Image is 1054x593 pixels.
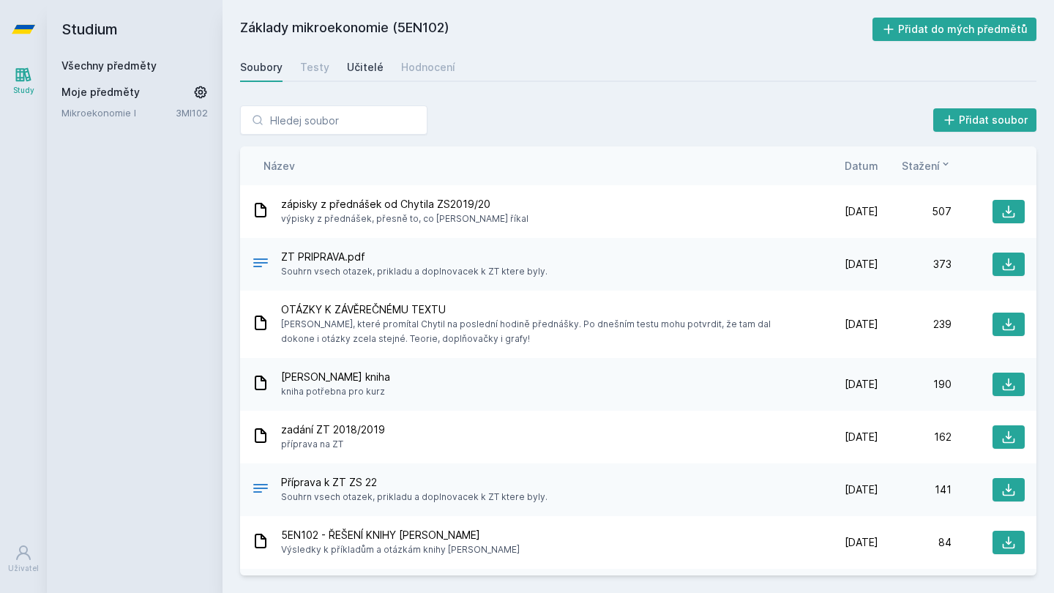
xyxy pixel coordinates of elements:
[281,250,547,264] span: ZT PRIPRAVA.pdf
[300,53,329,82] a: Testy
[878,482,952,497] div: 141
[252,480,269,501] div: .PDF
[252,254,269,275] div: PDF
[240,60,283,75] div: Soubory
[61,105,176,120] a: Mikroekonomie I
[878,377,952,392] div: 190
[263,158,295,174] button: Název
[281,197,528,212] span: zápisky z přednášek od Chytila ZS2019/20
[347,53,384,82] a: Učitelé
[878,204,952,219] div: 507
[176,107,208,119] a: 3MI102
[281,370,390,384] span: [PERSON_NAME] kniha
[878,317,952,332] div: 239
[281,422,385,437] span: zadání ZT 2018/2019
[281,490,547,504] span: Souhrn vsech otazek, prikladu a doplnovacek k ZT ktere byly.
[281,264,547,279] span: Souhrn vsech otazek, prikladu a doplnovacek k ZT ktere byly.
[845,317,878,332] span: [DATE]
[845,377,878,392] span: [DATE]
[13,85,34,96] div: Study
[401,53,455,82] a: Hodnocení
[281,212,528,226] span: výpisky z přednášek, přesně to, co [PERSON_NAME] říkal
[281,302,799,317] span: OTÁZKY K ZÁVĚREČNÉMU TEXTU
[240,18,872,41] h2: Základy mikroekonomie (5EN102)
[845,158,878,174] button: Datum
[845,535,878,550] span: [DATE]
[281,437,385,452] span: příprava na ZT
[845,482,878,497] span: [DATE]
[61,85,140,100] span: Moje předměty
[845,257,878,272] span: [DATE]
[401,60,455,75] div: Hodnocení
[902,158,940,174] span: Stažení
[240,105,427,135] input: Hledej soubor
[281,475,547,490] span: Příprava k ZT ZS 22
[240,53,283,82] a: Soubory
[933,108,1037,132] button: Přidat soubor
[3,59,44,103] a: Study
[872,18,1037,41] button: Přidat do mých předmětů
[878,535,952,550] div: 84
[300,60,329,75] div: Testy
[61,59,157,72] a: Všechny předměty
[8,563,39,574] div: Uživatel
[281,528,520,542] span: 5EN102 - ŘEŠENÍ KNIHY [PERSON_NAME]
[347,60,384,75] div: Učitelé
[281,542,520,557] span: Výsledky k příkladům a otázkám knihy [PERSON_NAME]
[3,537,44,581] a: Uživatel
[878,430,952,444] div: 162
[845,430,878,444] span: [DATE]
[281,317,799,346] span: [PERSON_NAME], které promítal Chytil na poslední hodině přednášky. Po dnešním testu mohu potvrdit...
[845,204,878,219] span: [DATE]
[281,384,390,399] span: kniha potřebna pro kurz
[902,158,952,174] button: Stažení
[878,257,952,272] div: 373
